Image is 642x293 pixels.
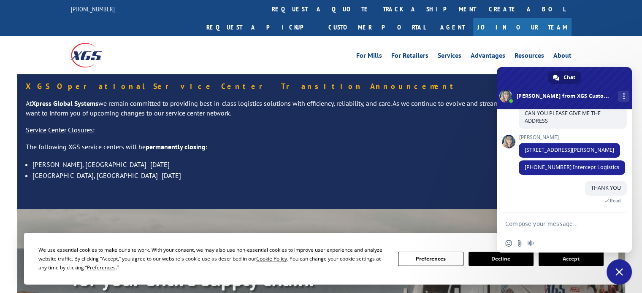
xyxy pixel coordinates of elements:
a: [PHONE_NUMBER] [71,5,115,13]
button: Preferences [398,252,463,266]
span: Insert an emoji [505,240,512,247]
div: Cookie Consent Prompt [24,233,618,285]
span: Cookie Policy [256,255,287,262]
li: [PERSON_NAME], [GEOGRAPHIC_DATA]- [DATE] [33,159,617,170]
a: Customer Portal [322,18,432,36]
span: [PHONE_NUMBER] Intercept Logistics [525,164,619,171]
span: CAN YOU PLEASE GIVE ME THE ADDRESS [525,110,601,124]
a: Resources [515,52,544,62]
textarea: Compose your message... [505,213,607,234]
span: Preferences [87,264,116,271]
p: At we remain committed to providing best-in-class logistics solutions with efficiency, reliabilit... [26,99,617,126]
span: THANK YOU [591,184,621,191]
span: [STREET_ADDRESS][PERSON_NAME] [525,146,614,153]
span: Chat [563,71,575,84]
strong: permanently closing [146,142,206,151]
a: About [553,52,572,62]
a: Advantages [471,52,505,62]
a: Join Our Team [473,18,572,36]
strong: Xpress Global Systems [32,99,98,108]
span: Send a file [516,240,523,247]
a: Services [438,52,461,62]
u: Service Center Closures: [26,126,95,134]
h5: XGS Operational Service Center Transition Announcement [26,83,617,90]
a: For Mills [356,52,382,62]
a: For Retailers [391,52,428,62]
span: [PERSON_NAME] [519,134,620,140]
a: Agent [432,18,473,36]
button: Decline [469,252,534,266]
a: Close chat [607,259,632,285]
a: Request a pickup [200,18,322,36]
li: [GEOGRAPHIC_DATA], [GEOGRAPHIC_DATA]- [DATE] [33,170,617,181]
span: Read [610,198,621,204]
div: We use essential cookies to make our site work. With your consent, we may also use non-essential ... [38,245,388,272]
a: Chat [548,71,581,84]
span: Audio message [527,240,534,247]
p: The following XGS service centers will be : [26,142,617,159]
button: Accept [539,252,604,266]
